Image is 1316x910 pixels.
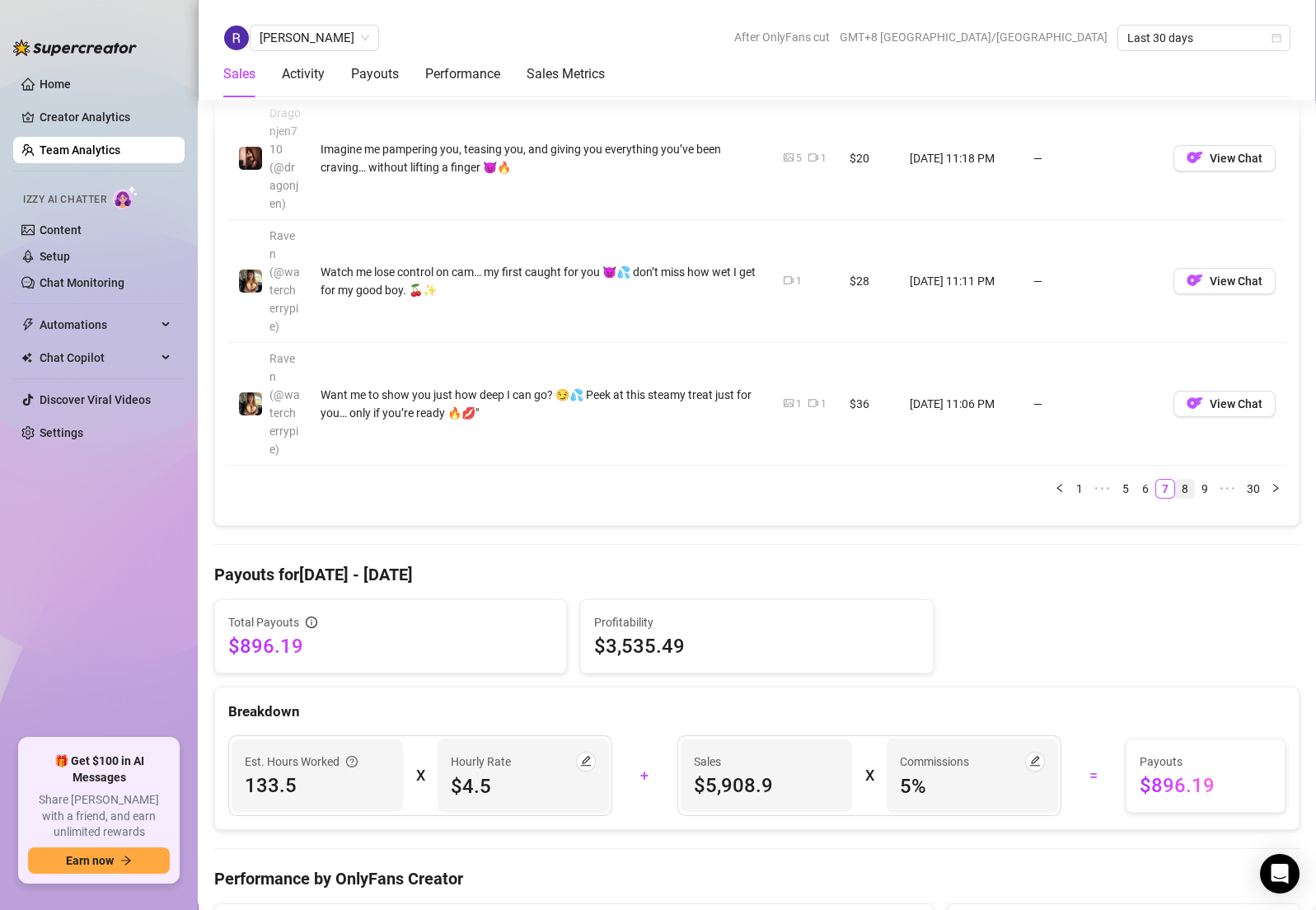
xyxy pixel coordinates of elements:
[1070,479,1089,499] li: 1
[1050,479,1070,499] li: Previous Page
[1140,753,1272,771] span: Payouts
[40,426,83,439] a: Settings
[865,762,873,789] div: X
[1173,268,1276,294] button: OFView Chat
[784,152,794,162] span: picture
[1117,480,1135,498] a: 5
[1055,483,1065,493] span: left
[1140,772,1272,799] span: $896.19
[1173,155,1276,168] a: OFView Chat
[1210,152,1262,165] span: View Chat
[214,563,1300,586] h4: Payouts for [DATE] - [DATE]
[1136,480,1154,498] a: 6
[1173,401,1276,414] a: OFView Chat
[282,64,325,84] div: Activity
[66,854,114,867] span: Earn now
[1196,480,1214,498] a: 9
[321,263,764,299] div: Watch me lose control on cam… my first caught for you 😈💦 don’t miss how wet I get for my good boy...
[840,343,900,466] td: $36
[840,25,1108,49] span: GMT+8 [GEOGRAPHIC_DATA]/[GEOGRAPHIC_DATA]
[1156,480,1174,498] a: 7
[1173,278,1276,291] a: OFView Chat
[40,143,120,157] a: Team Analytics
[1272,33,1281,43] span: calendar
[527,64,605,84] div: Sales Metrics
[40,223,82,237] a: Content
[900,773,1045,800] span: 5 %
[808,398,818,408] span: video-camera
[13,40,137,56] img: logo-BBDzfeDw.svg
[796,274,802,289] div: 1
[821,151,827,167] div: 1
[40,276,124,289] a: Chat Monitoring
[228,701,1286,723] div: Breakdown
[1116,479,1136,499] li: 5
[228,633,553,659] span: $896.19
[40,250,70,263] a: Setup
[1155,479,1175,499] li: 7
[1136,479,1155,499] li: 6
[224,26,249,50] img: Ranie Jovellanos
[228,613,299,631] span: Total Payouts
[900,97,1023,220] td: [DATE] 11:18 PM
[1089,479,1116,499] span: •••
[214,867,1300,890] h4: Performance by OnlyFans Creator
[734,25,830,49] span: After OnlyFans cut
[120,855,132,866] span: arrow-right
[1050,479,1070,499] button: left
[23,192,106,208] span: Izzy AI Chatter
[796,151,802,167] div: 5
[1187,149,1203,166] img: OF
[1210,397,1262,410] span: View Chat
[808,152,818,162] span: video-camera
[260,26,369,50] span: Ranie Jovellanos
[1187,272,1203,288] img: OF
[1089,479,1116,499] li: Previous 5 Pages
[694,753,839,771] span: Sales
[694,772,839,799] span: $5,908.9
[113,185,138,209] img: AI Chatter
[594,633,685,659] span: $3,535.49
[840,220,900,343] td: $28
[622,762,667,789] div: +
[321,140,764,176] div: Imagine me pampering you, teasing you, and giving you everything you’ve been craving… without lif...
[21,352,32,364] img: Chat Copilot
[1029,755,1041,767] span: edit
[239,270,262,293] img: Raven (@watercherrypie)
[425,64,500,84] div: Performance
[1195,479,1215,499] li: 9
[1271,483,1281,493] span: right
[840,97,900,220] td: $20
[1127,26,1281,50] span: Last 30 days
[1176,480,1194,498] a: 8
[21,318,35,331] span: thunderbolt
[239,392,262,415] img: Raven (@watercherrypie)
[1266,479,1286,499] button: right
[269,106,301,210] span: Dragonjen710 (@dragonjen)
[245,772,390,799] span: 133.5
[28,753,170,786] span: 🎁 Get $100 in AI Messages
[796,396,802,412] div: 1
[1266,479,1286,499] li: Next Page
[1023,220,1164,343] td: —
[1173,391,1276,417] button: OFView Chat
[1260,854,1300,894] div: Open Intercom Messenger
[1023,343,1164,466] td: —
[1187,395,1203,411] img: OF
[900,220,1023,343] td: [DATE] 11:11 PM
[40,104,171,130] a: Creator Analytics
[1071,762,1116,789] div: =
[306,617,317,628] span: info-circle
[416,762,424,789] div: X
[351,64,399,84] div: Payouts
[1023,97,1164,220] td: —
[784,275,794,285] span: video-camera
[1215,479,1241,499] li: Next 5 Pages
[580,755,592,767] span: edit
[321,386,764,422] div: Want me to show you just how deep I can go? 😏💦 Peek at this steamy treat just for you… only if yo...
[451,773,596,800] span: $4.5
[1210,274,1262,288] span: View Chat
[1173,145,1276,171] button: OFView Chat
[223,64,255,84] div: Sales
[821,396,827,412] div: 1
